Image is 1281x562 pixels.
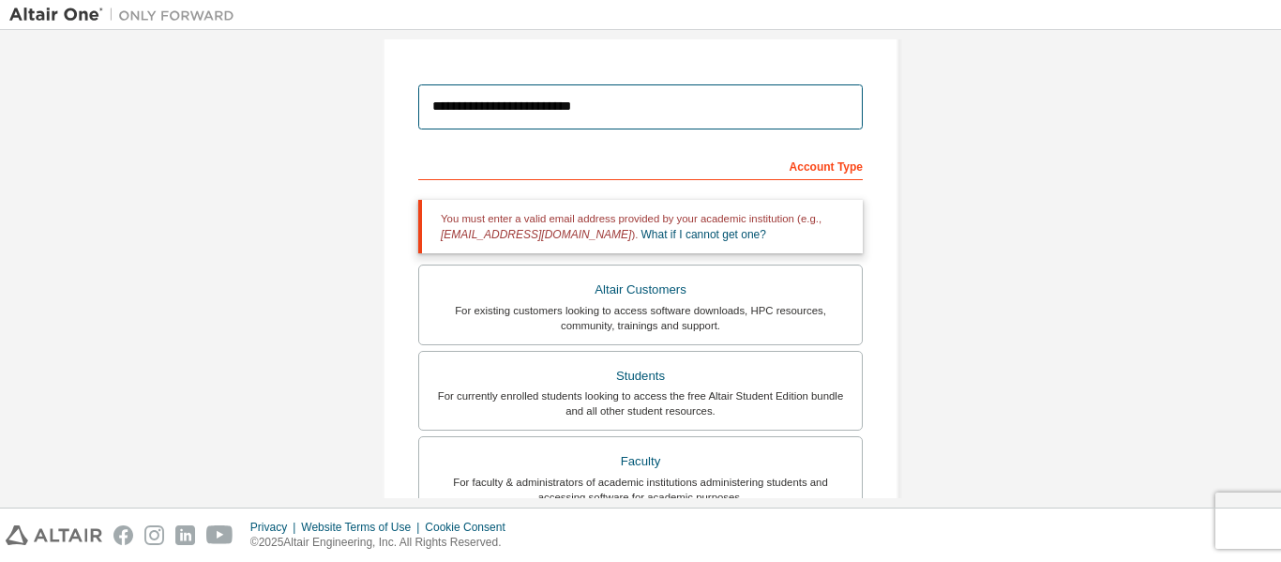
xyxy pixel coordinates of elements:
[430,277,851,303] div: Altair Customers
[206,525,234,545] img: youtube.svg
[430,303,851,333] div: For existing customers looking to access software downloads, HPC resources, community, trainings ...
[430,448,851,475] div: Faculty
[175,525,195,545] img: linkedin.svg
[418,150,863,180] div: Account Type
[430,363,851,389] div: Students
[641,228,766,241] a: What if I cannot get one?
[9,6,244,24] img: Altair One
[6,525,102,545] img: altair_logo.svg
[113,525,133,545] img: facebook.svg
[441,228,631,241] span: [EMAIL_ADDRESS][DOMAIN_NAME]
[430,388,851,418] div: For currently enrolled students looking to access the free Altair Student Edition bundle and all ...
[250,535,517,551] p: © 2025 Altair Engineering, Inc. All Rights Reserved.
[430,475,851,505] div: For faculty & administrators of academic institutions administering students and accessing softwa...
[418,200,863,253] div: You must enter a valid email address provided by your academic institution (e.g., ).
[144,525,164,545] img: instagram.svg
[301,520,425,535] div: Website Terms of Use
[250,520,301,535] div: Privacy
[425,520,516,535] div: Cookie Consent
